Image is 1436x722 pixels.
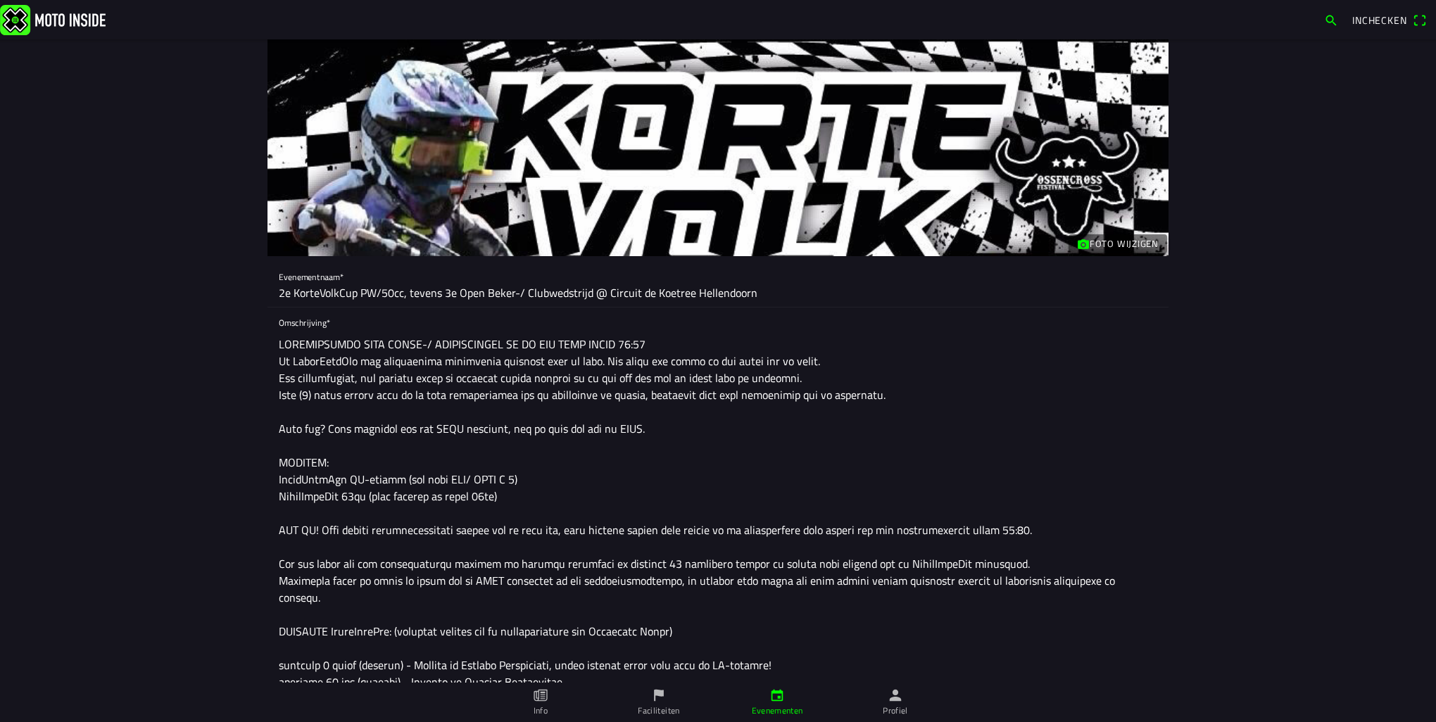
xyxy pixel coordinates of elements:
[769,688,785,703] ion-icon: calendar
[1345,8,1433,32] a: Incheckenqr scanner
[1352,13,1407,27] span: Inchecken
[651,688,667,703] ion-icon: flag
[888,688,903,703] ion-icon: person
[638,704,679,717] ion-label: Faciliteiten
[533,688,548,703] ion-icon: paper
[279,279,1157,307] input: Naam
[883,704,908,717] ion-label: Profiel
[1069,234,1167,253] ion-button: Foto wijzigen
[1317,8,1345,32] a: search
[534,704,548,717] ion-label: Info
[752,704,803,717] ion-label: Evenementen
